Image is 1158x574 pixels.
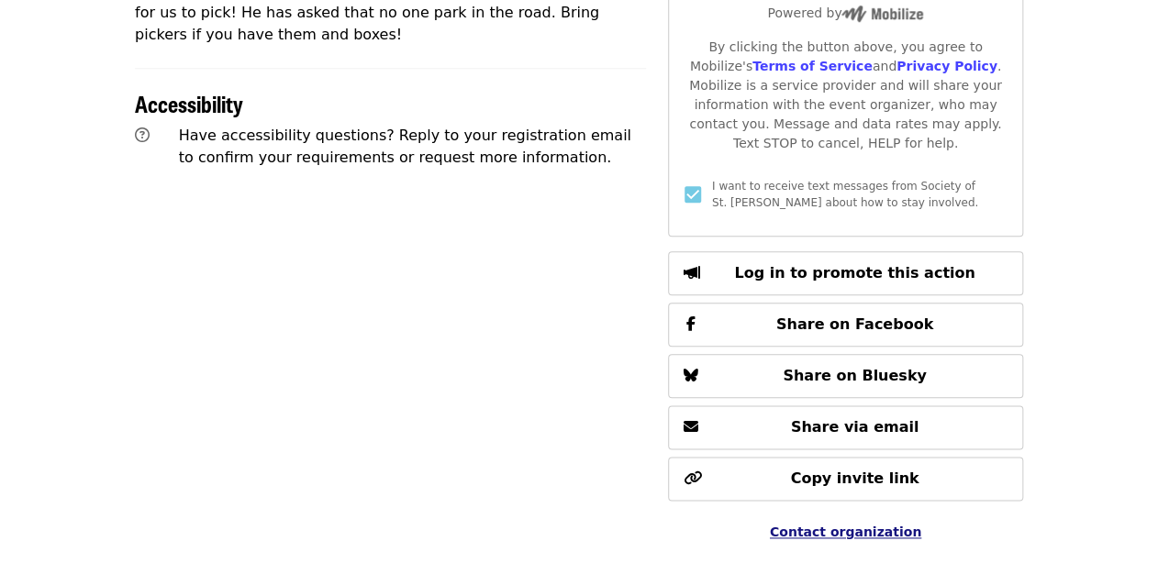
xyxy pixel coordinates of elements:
[896,59,997,73] a: Privacy Policy
[752,59,873,73] a: Terms of Service
[668,457,1023,501] button: Copy invite link
[135,127,150,144] i: question-circle icon
[790,469,919,487] span: Copy invite link
[770,524,921,539] a: Contact organization
[767,6,923,20] span: Powered by
[734,264,974,281] span: Log in to promote this action
[783,367,927,384] span: Share on Bluesky
[776,315,933,333] span: Share on Facebook
[668,303,1023,347] button: Share on Facebook
[712,180,978,209] span: I want to receive text messages from Society of St. [PERSON_NAME] about how to stay involved.
[841,6,923,22] img: Powered by Mobilize
[668,405,1023,449] button: Share via email
[791,418,919,436] span: Share via email
[179,127,631,166] span: Have accessibility questions? Reply to your registration email to confirm your requirements or re...
[135,87,243,119] span: Accessibility
[684,38,1008,153] div: By clicking the button above, you agree to Mobilize's and . Mobilize is a service provider and wi...
[668,251,1023,295] button: Log in to promote this action
[668,354,1023,398] button: Share on Bluesky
